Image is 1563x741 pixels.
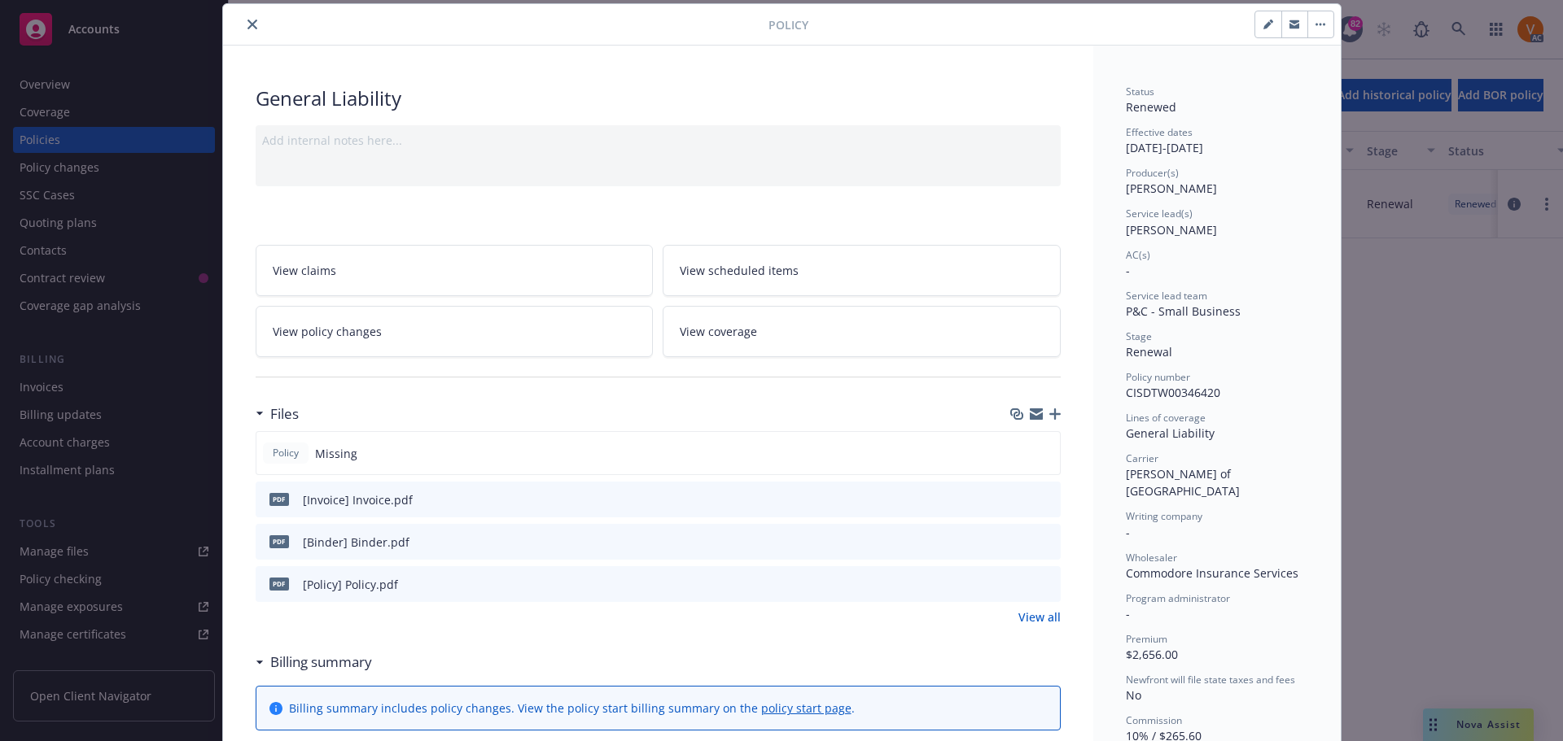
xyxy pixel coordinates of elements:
span: [PERSON_NAME] [1126,222,1217,238]
span: - [1126,263,1130,278]
span: Carrier [1126,451,1158,465]
span: Newfront will file state taxes and fees [1126,673,1295,687]
span: Program administrator [1126,591,1230,605]
div: [Policy] Policy.pdf [303,576,398,593]
div: Files [256,403,299,425]
span: Lines of coverage [1126,411,1206,425]
h3: Billing summary [270,652,372,673]
span: pdf [269,535,289,547]
span: - [1126,606,1130,621]
div: Billing summary [256,652,372,673]
a: View coverage [663,306,1061,357]
button: download file [1014,491,1027,508]
span: Policy number [1126,370,1190,384]
a: View policy changes [256,306,654,357]
span: Commission [1126,713,1182,727]
div: [DATE] - [DATE] [1126,125,1308,156]
span: Renewal [1126,344,1172,360]
a: View all [1018,608,1061,625]
div: [Binder] Binder.pdf [303,534,409,551]
button: download file [1014,576,1027,593]
span: Status [1126,85,1154,98]
button: close [243,15,262,34]
span: [PERSON_NAME] of [GEOGRAPHIC_DATA] [1126,466,1240,499]
span: [PERSON_NAME] [1126,181,1217,196]
span: View scheduled items [680,262,799,279]
button: preview file [1040,534,1054,551]
span: Policy [768,16,808,33]
a: View scheduled items [663,245,1061,296]
span: No [1126,687,1141,703]
button: preview file [1040,491,1054,508]
span: View policy changes [273,323,382,340]
span: - [1126,525,1130,540]
span: Commodore Insurance Services [1126,565,1298,581]
div: Billing summary includes policy changes. View the policy start billing summary on the . [289,700,855,717]
div: [Invoice] Invoice.pdf [303,491,413,508]
span: Service lead(s) [1126,207,1193,220]
span: View coverage [680,323,757,340]
span: $2,656.00 [1126,647,1178,662]
h3: Files [270,403,299,425]
span: Wholesaler [1126,551,1177,564]
a: policy start page [761,700,852,716]
div: General Liability [256,85,1061,112]
span: pdf [269,493,289,505]
span: Producer(s) [1126,166,1179,180]
span: AC(s) [1126,248,1150,262]
span: Writing company [1126,509,1202,523]
span: CISDTW00346420 [1126,385,1220,400]
button: download file [1014,534,1027,551]
span: Missing [315,445,357,462]
span: Policy [269,446,302,460]
div: General Liability [1126,425,1308,442]
a: View claims [256,245,654,296]
span: Renewed [1126,99,1176,115]
span: pdf [269,578,289,590]
span: View claims [273,262,336,279]
span: Service lead team [1126,289,1207,303]
button: preview file [1040,576,1054,593]
span: Premium [1126,632,1167,646]
span: Stage [1126,329,1152,343]
span: Effective dates [1126,125,1193,139]
div: Add internal notes here... [262,132,1054,149]
span: P&C - Small Business [1126,303,1241,319]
